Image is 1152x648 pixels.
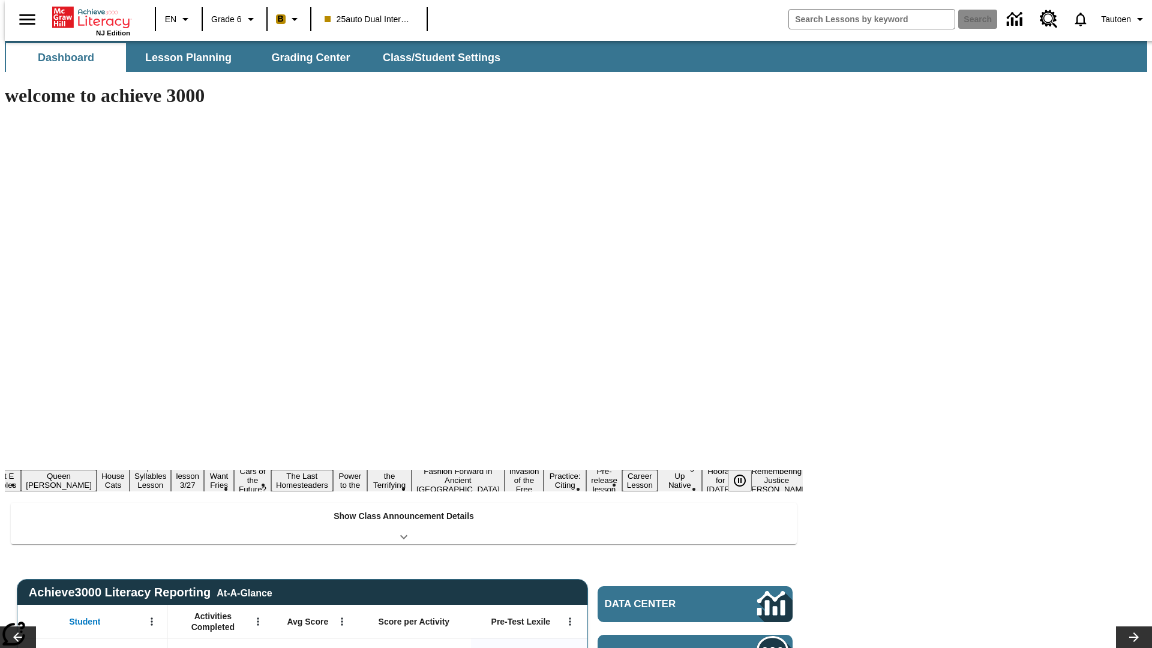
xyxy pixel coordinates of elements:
button: Pause [728,470,752,491]
button: Dashboard [6,43,126,72]
button: Open Menu [333,613,351,631]
span: Tautoen [1101,13,1131,26]
a: Notifications [1065,4,1096,35]
button: Slide 19 Remembering Justice O'Connor [739,465,815,496]
button: Open Menu [249,613,267,631]
div: Pause [728,470,764,491]
span: Grade 6 [211,13,242,26]
span: Pre-Test Lexile [491,616,551,627]
button: Slide 14 Mixed Practice: Citing Evidence [544,461,586,500]
button: Slide 18 Hooray for Constitution Day! [702,465,739,496]
span: Avg Score [287,616,328,627]
p: Show Class Announcement Details [334,510,474,523]
span: B [278,11,284,26]
a: Resource Center, Will open in new tab [1033,3,1065,35]
span: Data Center [605,598,717,610]
button: Slide 13 The Invasion of the Free CD [505,456,544,505]
input: search field [789,10,955,29]
button: Slide 3 Queen Yu-Na [21,470,97,491]
button: Slide 6 Test lesson 3/27 en [171,461,204,500]
button: Slide 4 Where Do House Cats Come From? [97,452,130,509]
span: NJ Edition [96,29,130,37]
button: Lesson Planning [128,43,248,72]
button: Grade: Grade 6, Select a grade [206,8,263,30]
button: Slide 12 Fashion Forward in Ancient Rome [412,465,505,496]
button: Class/Student Settings [373,43,510,72]
button: Language: EN, Select a language [160,8,198,30]
div: SubNavbar [5,41,1147,72]
span: Activities Completed [173,611,253,632]
span: EN [165,13,176,26]
button: Slide 9 The Last Homesteaders [271,470,333,491]
button: Open Menu [561,613,579,631]
button: Boost Class color is peach. Change class color [271,8,307,30]
div: Show Class Announcement Details [11,503,797,544]
button: Slide 8 Cars of the Future? [234,465,271,496]
a: Home [52,5,130,29]
button: Slide 10 Solar Power to the People [333,461,368,500]
button: Slide 7 Do You Want Fries With That? [204,452,234,509]
a: Data Center [598,586,793,622]
span: Student [69,616,100,627]
div: Home [52,4,130,37]
span: 25auto Dual International [325,13,413,26]
button: Slide 16 Career Lesson [622,470,658,491]
button: Slide 5 Open Syllables Lesson 3 [130,461,171,500]
button: Open side menu [10,2,45,37]
button: Profile/Settings [1096,8,1152,30]
button: Slide 11 Attack of the Terrifying Tomatoes [367,461,412,500]
div: SubNavbar [5,43,511,72]
span: Score per Activity [379,616,450,627]
h1: welcome to achieve 3000 [5,85,803,107]
button: Slide 17 Cooking Up Native Traditions [658,461,702,500]
div: At-A-Glance [217,586,272,599]
button: Open Menu [143,613,161,631]
span: Achieve3000 Literacy Reporting [29,586,272,599]
button: Grading Center [251,43,371,72]
a: Data Center [1000,3,1033,36]
button: Lesson carousel, Next [1116,626,1152,648]
button: Slide 15 Pre-release lesson [586,465,622,496]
